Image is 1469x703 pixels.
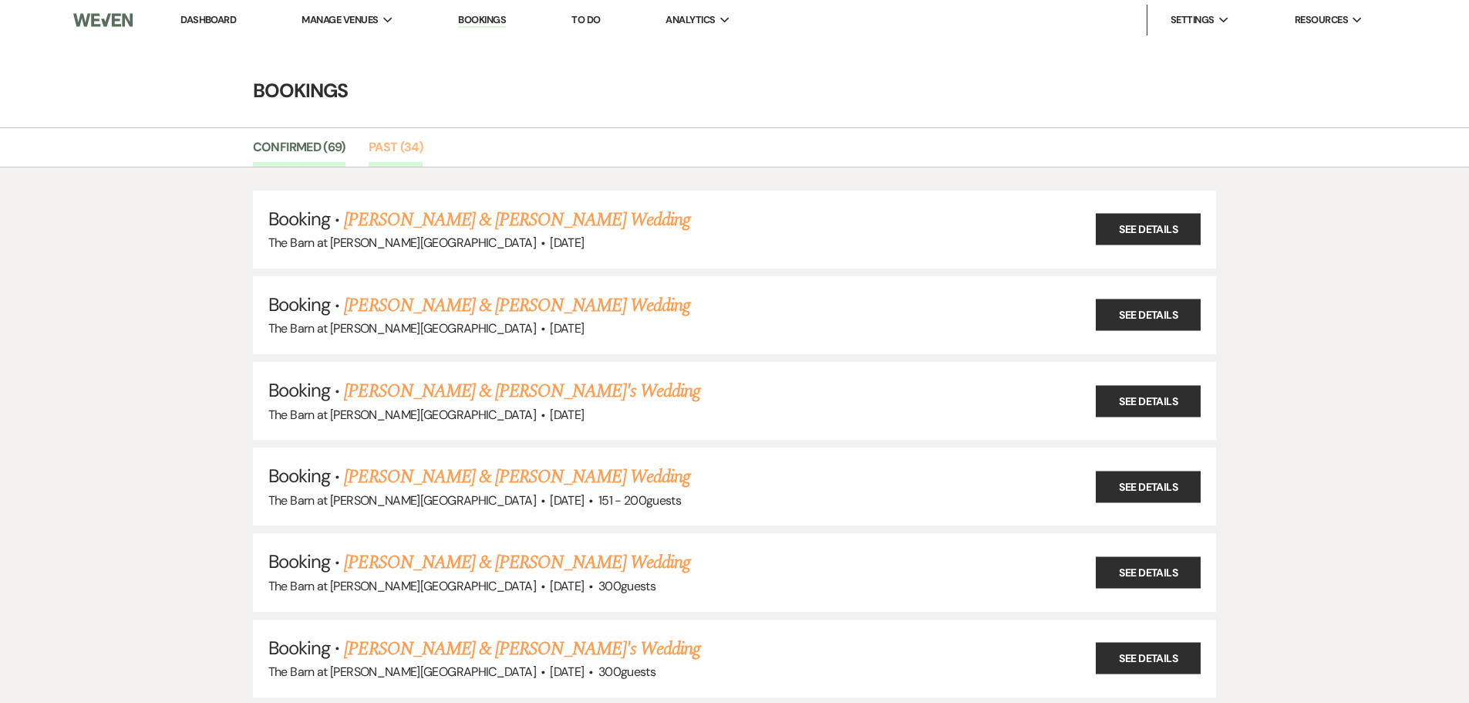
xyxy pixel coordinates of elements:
span: The Barn at [PERSON_NAME][GEOGRAPHIC_DATA] [268,320,536,336]
a: [PERSON_NAME] & [PERSON_NAME] Wedding [344,292,689,319]
a: [PERSON_NAME] & [PERSON_NAME]'s Wedding [344,377,700,405]
span: Booking [268,378,330,402]
span: Booking [268,636,330,660]
a: Confirmed (69) [253,137,345,167]
a: See Details [1096,643,1201,674]
span: 151 - 200 guests [598,492,681,509]
span: Booking [268,207,330,231]
span: Resources [1295,12,1348,28]
span: The Barn at [PERSON_NAME][GEOGRAPHIC_DATA] [268,578,536,594]
a: See Details [1096,299,1201,331]
span: The Barn at [PERSON_NAME][GEOGRAPHIC_DATA] [268,407,536,423]
a: See Details [1096,556,1201,588]
a: See Details [1096,471,1201,502]
a: [PERSON_NAME] & [PERSON_NAME] Wedding [344,549,689,576]
a: See Details [1096,214,1201,245]
span: [DATE] [550,320,584,336]
span: The Barn at [PERSON_NAME][GEOGRAPHIC_DATA] [268,492,536,509]
span: 300 guests [598,664,655,680]
span: [DATE] [550,492,584,509]
span: 300 guests [598,578,655,594]
span: Analytics [665,12,715,28]
span: Booking [268,549,330,573]
a: Bookings [458,13,506,28]
a: [PERSON_NAME] & [PERSON_NAME]'s Wedding [344,635,700,663]
a: Past (34) [369,137,423,167]
span: [DATE] [550,235,584,251]
span: Manage Venues [302,12,378,28]
a: [PERSON_NAME] & [PERSON_NAME] Wedding [344,463,689,491]
span: [DATE] [550,578,584,594]
span: Booking [268,292,330,316]
span: The Barn at [PERSON_NAME][GEOGRAPHIC_DATA] [268,664,536,680]
h4: Bookings [180,77,1290,104]
a: To Do [571,13,600,26]
span: [DATE] [550,664,584,680]
span: The Barn at [PERSON_NAME][GEOGRAPHIC_DATA] [268,235,536,251]
a: [PERSON_NAME] & [PERSON_NAME] Wedding [344,206,689,234]
a: Dashboard [180,13,236,26]
span: Booking [268,464,330,488]
span: [DATE] [550,407,584,423]
span: Settings [1171,12,1215,28]
img: Weven Logo [73,4,132,36]
a: See Details [1096,385,1201,417]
